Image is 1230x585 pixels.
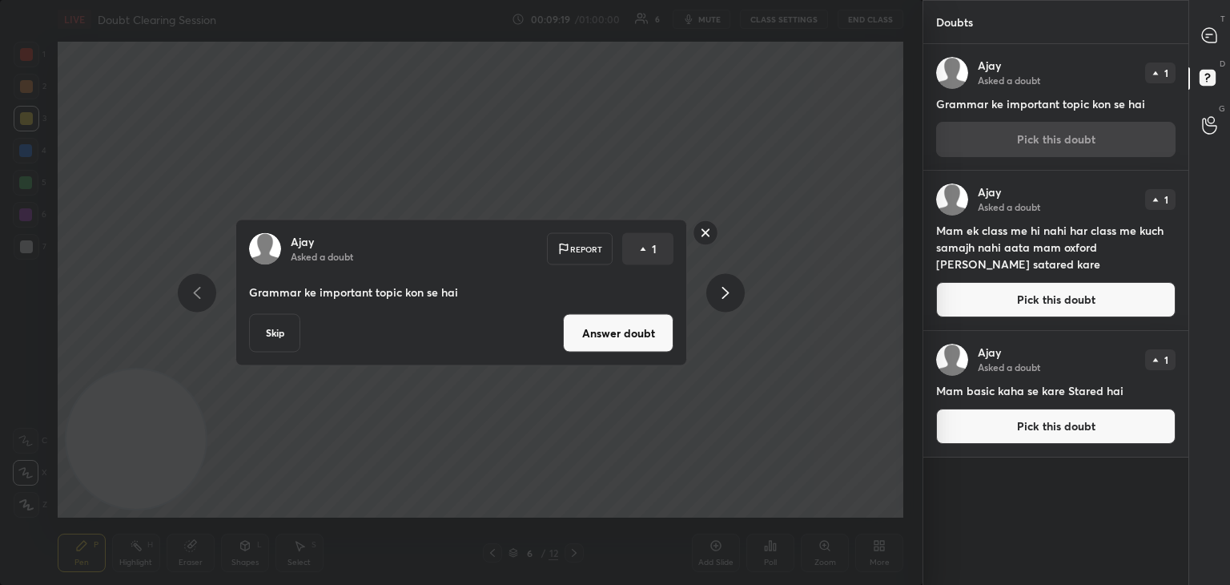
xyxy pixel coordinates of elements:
p: Doubts [923,1,986,43]
p: Ajay [291,236,314,248]
p: Asked a doubt [978,74,1040,87]
img: default.png [249,233,281,265]
p: 1 [1164,68,1168,78]
h4: Grammar ke important topic kon se hai [936,95,1176,112]
img: default.png [936,57,968,89]
div: Report [547,233,613,265]
p: G [1219,103,1225,115]
p: 1 [1164,195,1168,204]
p: Grammar ke important topic kon se hai [249,284,673,301]
button: Pick this doubt [936,282,1176,317]
p: Asked a doubt [978,200,1040,213]
p: Asked a doubt [291,250,353,263]
p: 1 [1164,355,1168,365]
h4: Mam basic kaha se kare Stared hai [936,382,1176,399]
p: Asked a doubt [978,361,1040,373]
img: default.png [936,184,968,216]
h4: Mam ek class me hi nahi har class me kuch samajh nahi aata mam oxford [PERSON_NAME] satared kare [936,222,1176,272]
p: Ajay [978,186,1001,199]
p: D [1220,58,1225,70]
button: Pick this doubt [936,409,1176,444]
p: 1 [652,241,657,257]
p: T [1220,13,1225,25]
img: default.png [936,344,968,376]
button: Answer doubt [563,314,673,353]
button: Skip [249,314,300,353]
p: Ajay [978,59,1001,72]
p: Ajay [978,346,1001,359]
